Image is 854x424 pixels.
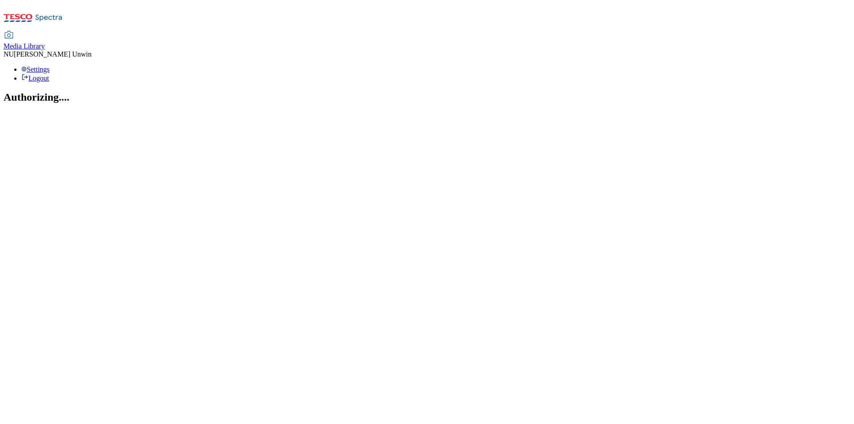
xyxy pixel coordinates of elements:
a: Logout [21,74,49,82]
span: NU [4,50,14,58]
a: Media Library [4,32,45,50]
span: Media Library [4,42,45,50]
span: [PERSON_NAME] Unwin [14,50,92,58]
h2: Authorizing.... [4,91,850,103]
a: Settings [21,65,50,73]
